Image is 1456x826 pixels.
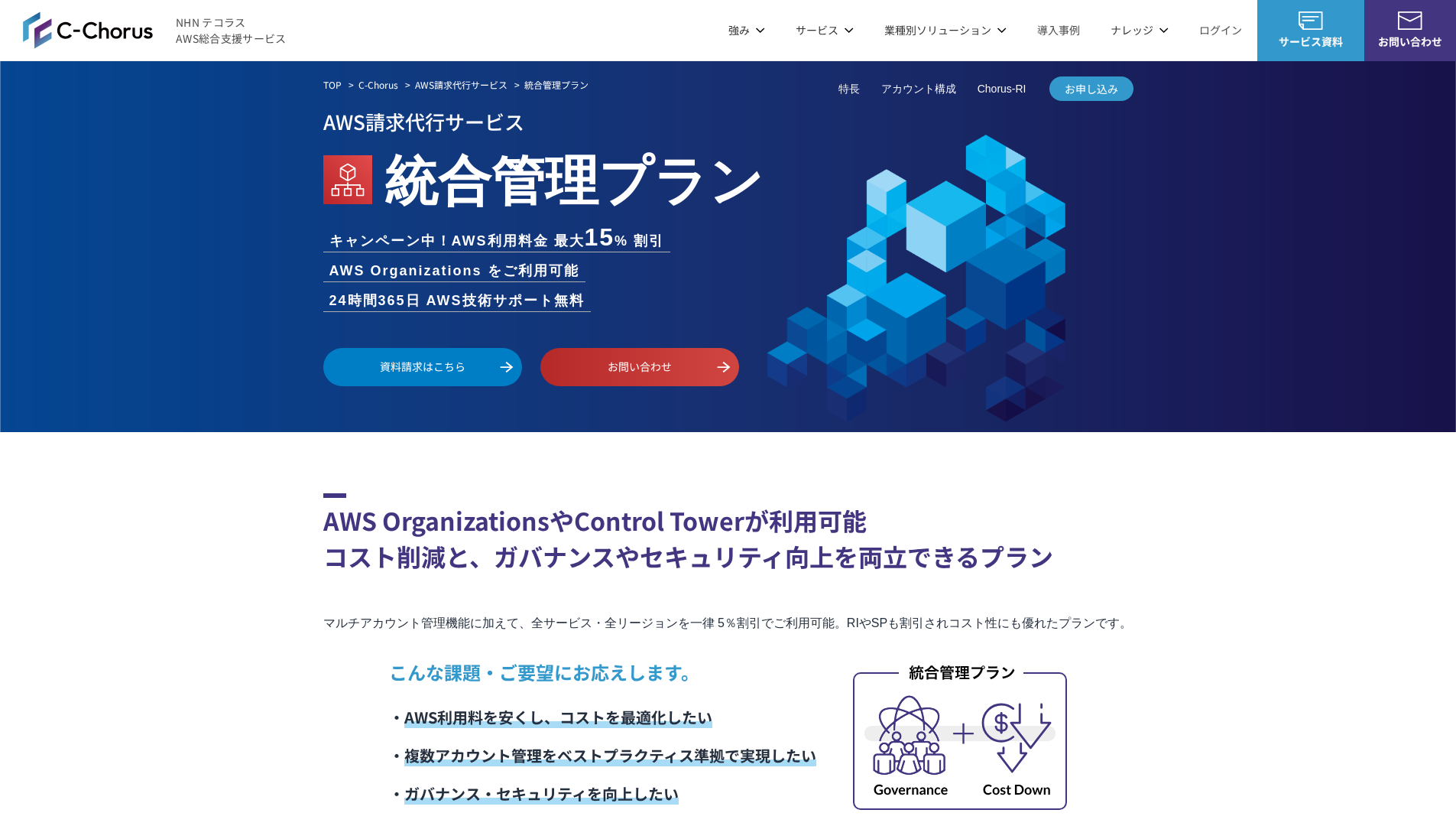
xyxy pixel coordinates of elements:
[323,105,1133,138] p: AWS請求代行サービス
[404,744,816,766] span: 複数アカウント管理をベストプラクティス準拠で実現したい
[358,78,398,92] a: C-Chorus
[323,261,585,281] li: AWS Organizations をご利用可能
[384,138,764,216] em: 統合管理プラン
[389,737,816,775] li: ・
[389,698,816,737] li: ・
[1111,22,1169,38] p: ナレッジ
[389,659,816,686] p: こんな課題・ご要望にお応えします。
[176,15,287,47] span: NHN テコラス AWS総合支援サービス
[585,223,615,251] span: 15
[415,78,507,92] a: AWS請求代行サービス
[389,775,816,813] li: ・
[1257,34,1364,50] span: サービス資料
[323,155,372,204] img: AWS Organizations
[728,22,765,38] p: 強み
[978,81,1026,97] a: Chorus-RI
[1037,22,1080,38] a: 導入事例
[323,291,591,311] li: 24時間365日 AWS技術サポート無料
[1364,34,1456,50] span: お問い合わせ
[323,493,1133,574] h2: AWS OrganizationsやControl Towerが利用可能 コスト削減と、ガバナンスやセキュリティ向上を両立できるプラン
[323,348,522,386] a: 資料請求はこちら
[838,81,860,97] a: 特長
[404,782,679,805] span: ガバナンス・セキュリティを向上したい
[524,78,589,91] em: 統合管理プラン
[884,22,1007,38] p: 業種別ソリューション
[1049,76,1133,101] a: お申し込み
[1299,11,1323,30] img: AWS総合支援サービス C-Chorus サービス資料
[23,11,153,48] img: AWS総合支援サービス C-Chorus
[404,706,712,728] span: AWS利用料を安くし、コストを最適化したい
[1049,81,1133,97] span: お申し込み
[323,78,342,92] a: TOP
[853,662,1067,810] img: 統合管理プラン_内容イメージ
[540,348,739,386] a: お問い合わせ
[1199,22,1242,38] a: ログイン
[323,225,671,252] li: キャンペーン中！AWS利用料金 最大 % 割引
[323,613,1133,634] p: マルチアカウント管理機能に加えて、全サービス・全リージョンを一律 5％割引でご利用可能。RIやSPも割引されコスト性にも優れたプランです。
[796,22,854,38] p: サービス
[1398,11,1422,30] img: お問い合わせ
[23,11,287,48] a: AWS総合支援サービス C-ChorusNHN テコラスAWS総合支援サービス
[881,81,956,97] a: アカウント構成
